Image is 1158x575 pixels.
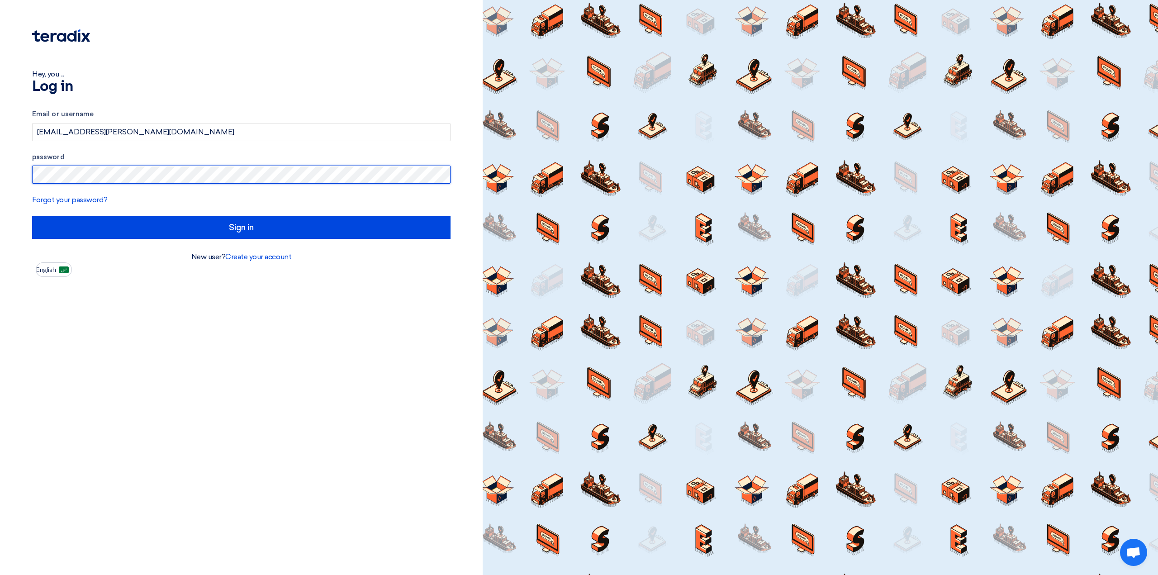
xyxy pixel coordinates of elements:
[1120,539,1147,566] a: Open chat
[32,29,90,42] img: Teradix logo
[36,266,56,274] font: English
[32,195,108,204] a: Forgot your password?
[32,153,65,161] font: password
[32,216,451,239] input: Sign in
[59,266,69,273] img: ar-AR.png
[32,123,451,141] input: Enter your business email or username
[32,70,64,78] font: Hey, you ...
[32,110,94,118] font: Email or username
[36,262,72,277] button: English
[191,252,226,261] font: New user?
[225,252,291,261] a: Create your account
[32,80,73,94] font: Log in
